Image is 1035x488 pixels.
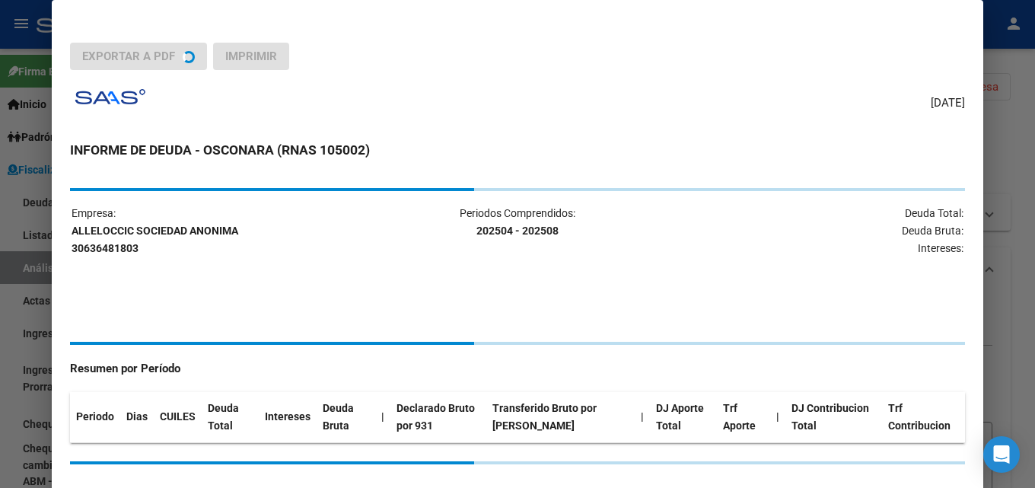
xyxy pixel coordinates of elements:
[476,225,559,237] strong: 202504 - 202508
[70,392,120,442] th: Periodo
[375,392,390,442] th: |
[931,94,965,112] span: [DATE]
[390,392,486,442] th: Declarado Bruto por 931
[82,49,175,63] span: Exportar a PDF
[667,205,963,257] p: Deuda Total: Deuda Bruta: Intereses:
[225,49,277,63] span: Imprimir
[259,392,317,442] th: Intereses
[486,392,635,442] th: Transferido Bruto por [PERSON_NAME]
[635,392,650,442] th: |
[70,43,207,70] button: Exportar a PDF
[882,392,965,442] th: Trf Contribucion
[120,392,154,442] th: Dias
[72,225,238,254] strong: ALLELOCCIC SOCIEDAD ANONIMA 30636481803
[785,392,882,442] th: DJ Contribucion Total
[70,360,965,378] h4: Resumen por Período
[317,392,374,442] th: Deuda Bruta
[770,392,785,442] th: |
[154,392,202,442] th: CUILES
[983,436,1020,473] div: Open Intercom Messenger
[369,205,665,240] p: Periodos Comprendidos:
[72,205,368,257] p: Empresa:
[202,392,259,442] th: Deuda Total
[70,140,965,160] h3: INFORME DE DEUDA - OSCONARA (RNAS 105002)
[717,392,770,442] th: Trf Aporte
[650,392,717,442] th: DJ Aporte Total
[213,43,289,70] button: Imprimir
